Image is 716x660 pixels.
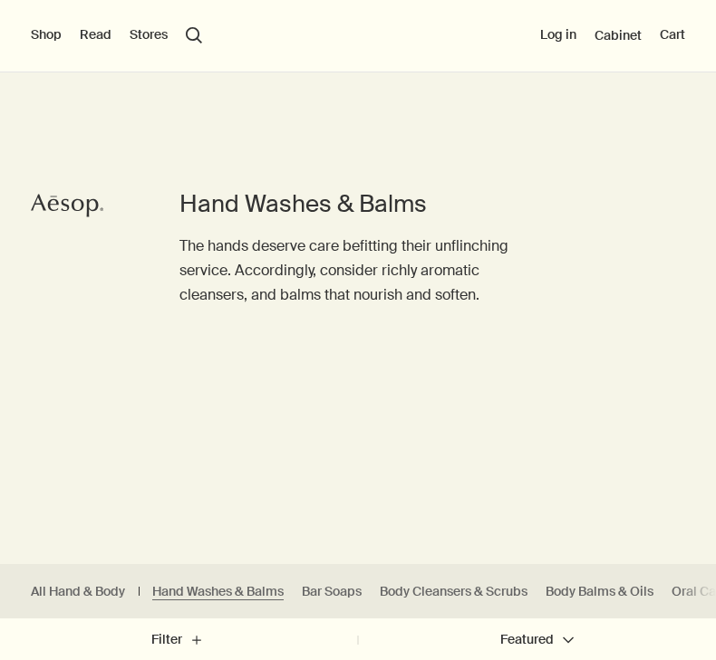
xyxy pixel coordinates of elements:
button: Shop [31,26,62,44]
svg: Aesop [31,192,103,219]
p: The hands deserve care befitting their unflinching service. Accordingly, consider richly aromatic... [179,234,537,308]
button: Log in [540,26,576,44]
a: Bar Soaps [302,583,362,600]
button: Cart [660,26,685,44]
a: Body Cleansers & Scrubs [380,583,527,600]
button: Stores [130,26,168,44]
a: All Hand & Body [31,583,125,600]
button: Open search [186,27,202,43]
a: Aesop [26,187,108,228]
a: Body Balms & Oils [546,583,653,600]
a: Cabinet [595,27,642,43]
button: Read [80,26,111,44]
a: Hand Washes & Balms [152,583,284,600]
h1: Hand Washes & Balms [179,188,537,220]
